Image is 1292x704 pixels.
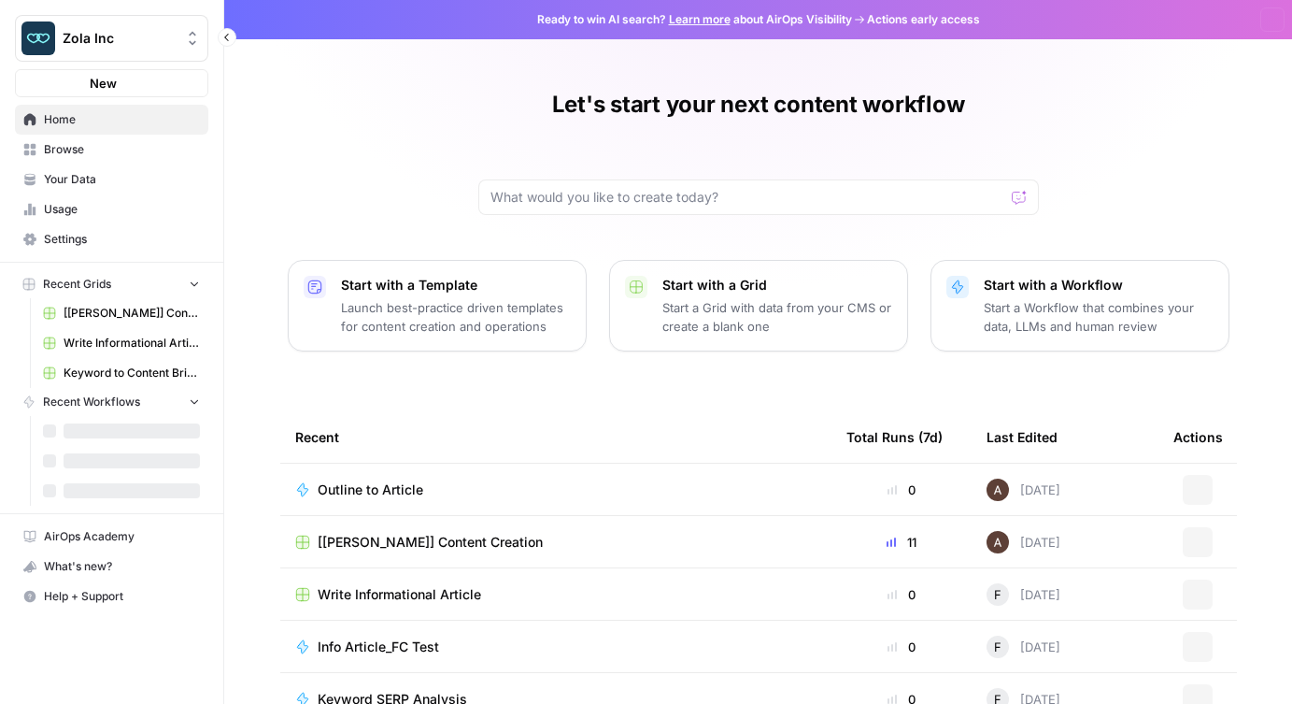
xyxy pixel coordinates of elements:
div: [DATE] [987,583,1060,606]
button: Start with a TemplateLaunch best-practice driven templates for content creation and operations [288,260,587,352]
span: Outline to Article [318,481,423,499]
span: [[PERSON_NAME]] Content Creation [318,533,543,552]
div: 0 [846,638,957,656]
a: [[PERSON_NAME]] Content Creation [295,533,816,552]
button: Workspace: Zola Inc [15,15,208,62]
h1: Let's start your next content workflow [552,90,965,120]
button: What's new? [15,552,208,582]
span: F [994,585,1001,604]
a: AirOps Academy [15,522,208,552]
div: Actions [1173,411,1223,463]
p: Start a Grid with data from your CMS or create a blank one [662,298,892,336]
span: Keyword to Content Brief Grid [64,365,200,381]
span: Ready to win AI search? about AirOps Visibility [537,11,852,28]
button: Recent Grids [15,270,208,298]
a: Learn more [669,12,731,26]
div: 0 [846,585,957,604]
p: Start with a Grid [662,276,892,295]
button: Start with a GridStart a Grid with data from your CMS or create a blank one [609,260,908,352]
div: What's new? [16,553,207,581]
button: Help + Support [15,582,208,611]
input: What would you like to create today? [490,188,1004,207]
span: AirOps Academy [44,528,200,545]
button: Start with a WorkflowStart a Workflow that combines your data, LLMs and human review [930,260,1229,352]
span: Info Article_FC Test [318,638,439,656]
span: Usage [44,201,200,218]
span: [[PERSON_NAME]] Content Creation [64,305,200,322]
a: Your Data [15,165,208,194]
div: Total Runs (7d) [846,411,943,463]
a: Outline to Article [295,481,816,499]
span: Settings [44,231,200,248]
div: Last Edited [987,411,1058,463]
a: Home [15,105,208,135]
span: F [994,638,1001,656]
span: Write Informational Article [64,335,200,352]
span: Home [44,111,200,128]
button: New [15,69,208,97]
a: Browse [15,135,208,165]
div: [DATE] [987,479,1060,501]
span: Your Data [44,171,200,188]
p: Start with a Workflow [984,276,1214,295]
div: Recent [295,411,816,463]
div: [DATE] [987,636,1060,658]
span: Actions early access [867,11,980,28]
span: Recent Workflows [43,394,140,410]
a: Write Informational Article [295,585,816,604]
div: 11 [846,533,957,552]
a: Usage [15,194,208,224]
p: Start with a Template [341,276,571,295]
a: [[PERSON_NAME]] Content Creation [35,298,208,328]
span: Help + Support [44,588,200,605]
span: Write Informational Article [318,585,481,604]
span: Recent Grids [43,276,111,293]
a: Settings [15,224,208,254]
button: Recent Workflows [15,388,208,416]
a: Keyword to Content Brief Grid [35,358,208,388]
a: Write Informational Article [35,328,208,358]
img: wtbmvrjo3qvncyiyitl6zoukl9gz [987,479,1009,501]
img: Zola Inc Logo [21,22,55,55]
p: Launch best-practice driven templates for content creation and operations [341,298,571,336]
a: Info Article_FC Test [295,638,816,656]
span: Zola Inc [63,29,176,48]
div: 0 [846,481,957,499]
p: Start a Workflow that combines your data, LLMs and human review [984,298,1214,336]
span: Browse [44,141,200,158]
div: [DATE] [987,531,1060,553]
img: wtbmvrjo3qvncyiyitl6zoukl9gz [987,531,1009,553]
span: New [90,74,117,93]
